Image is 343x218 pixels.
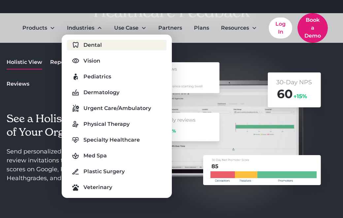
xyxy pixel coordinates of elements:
a: Physical Therapy [67,119,167,129]
a: Book a Demo [297,13,328,43]
a: Specialty Healthcare [67,135,167,145]
div: Reporting [50,58,78,66]
div: Use Case [109,21,152,35]
div: Resources [221,24,249,32]
div: Plastic Surgery [83,168,125,176]
a: Vision [67,56,167,66]
a: Pediatrics [67,71,167,82]
a: Log In [269,17,292,39]
div: Dermatology [83,89,119,96]
p: Send personalized, text-based review invitations to boost review scores on Google, Facebook, Heal... [7,147,111,183]
a: Plans [189,21,214,35]
div: Pediatrics [83,73,111,81]
div: Products [17,21,60,35]
div: Reviews [7,80,29,88]
nav: Industries [62,35,172,198]
div: Specialty Healthcare [83,136,140,144]
div: Physical Therapy [83,120,130,128]
a: Urgent Care/Ambulatory [67,103,167,114]
div: Industries [62,21,108,35]
div: Urgent Care/Ambulatory [83,104,151,112]
h3: See a Holistic View of Your Organization [7,112,111,139]
div: Holistic View [7,58,42,66]
a: Plastic Surgery [67,166,167,177]
div: Products [22,24,47,32]
div: Use Case [114,24,139,32]
div: Dental [83,41,102,49]
a: Partners [153,21,187,35]
a: Med Spa [67,150,167,161]
div: Vision [83,57,100,65]
a: Dermatology [67,87,167,98]
div: Resources [216,21,262,35]
div: Med Spa [83,152,107,160]
div: Industries [67,24,94,32]
a: Veterinary [67,182,167,193]
div: Veterinary [83,183,112,191]
a: Dental [67,40,167,50]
